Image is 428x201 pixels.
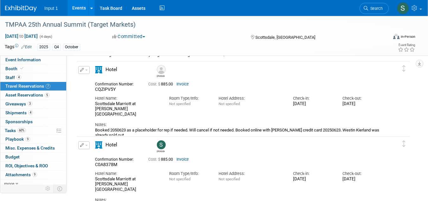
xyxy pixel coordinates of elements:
span: Sponsorships [5,119,33,124]
a: Playbook9 [0,135,66,144]
span: Scottsdale, [GEOGRAPHIC_DATA] [255,35,315,40]
div: Scottsdale Marriott at [PERSON_NAME][GEOGRAPHIC_DATA] [95,101,160,117]
div: Susan Stout [155,140,166,153]
span: Attachments [5,172,37,177]
span: Hotel [105,67,117,72]
span: Asset Reservations [5,92,49,97]
a: Giveaways3 [0,100,66,108]
i: Hotel [95,66,102,73]
span: 885.00 [148,82,176,86]
span: Cost: $ [148,157,161,162]
div: Confirmation Number: [95,80,139,87]
a: Event Information [0,56,66,64]
a: Budget [0,153,66,161]
span: 60% [17,128,26,133]
td: Personalize Event Tab Strip [42,184,54,193]
span: (4 days) [39,35,52,39]
div: [DATE] [342,101,382,107]
div: Notes: [95,122,382,128]
div: Confirmation Number: [95,155,139,162]
span: Cost: $ [148,82,161,86]
span: 885.00 [148,157,176,162]
div: Room Type/Info: [169,96,209,101]
div: Rene Bayani [155,65,166,77]
span: Not specified [169,177,190,181]
a: more [0,179,66,188]
span: Hotel [105,142,117,148]
td: Toggle Event Tabs [54,184,67,193]
div: Check-out: [342,96,382,101]
td: Tags [5,44,32,51]
i: Click and drag to move item [402,65,406,72]
img: Format-Inperson.png [393,34,399,39]
div: Hotel Name: [95,171,160,177]
i: Click and drag to move item [402,141,406,147]
span: Event Information [5,57,41,62]
div: TMPAA 25th Annual Summit (Target Markets) [3,19,380,30]
span: 5 [45,93,49,97]
img: ExhibitDay [5,5,37,12]
a: Booth [0,64,66,73]
span: 4 [16,75,21,80]
div: Rene Bayani [157,74,165,77]
span: Tasks [5,128,26,133]
div: Hotel Address: [219,171,283,177]
span: 4 [28,110,33,115]
a: Edit [21,45,32,49]
span: Shipments [5,110,33,115]
span: Misc. Expenses & Credits [5,145,55,151]
div: Hotel Address: [219,96,283,101]
button: Committed [110,33,148,40]
div: Hotel Name: [95,96,160,101]
span: more [4,181,14,186]
a: Asset Reservations5 [0,91,66,99]
span: Search [368,6,383,11]
div: Event Rating [398,44,415,47]
div: Check-in: [293,96,333,101]
span: 9 [25,137,30,142]
a: Tasks60% [0,126,66,135]
div: Booked 2050623 as a placeholder for rep if needed. Will cancel if not needed. Booked online with ... [95,128,382,138]
span: 7 [46,84,50,89]
span: Giveaways [5,101,32,106]
div: Susan Stout [157,149,165,153]
span: [DATE] [DATE] [5,33,38,39]
span: Staff [5,75,21,80]
span: CQZIPV5Y [95,87,116,92]
a: Search [360,3,389,14]
div: Check-in: [293,171,333,177]
span: Not specified [219,177,240,181]
div: Check-out: [342,171,382,177]
img: Rene Bayani [157,65,166,74]
div: Scottsdale Marriott at [PERSON_NAME][GEOGRAPHIC_DATA] [95,177,160,192]
a: Attachments9 [0,171,66,179]
div: Q4 [52,44,61,50]
a: ROI, Objectives & ROO [0,162,66,170]
span: Booth [5,66,25,71]
span: Not specified [169,102,190,106]
span: ROI, Objectives & ROO [5,163,48,168]
span: Budget [5,154,20,159]
a: Staff4 [0,73,66,82]
span: Travel Reservations [5,84,50,89]
i: Booth reservation complete [20,67,23,70]
span: C0A8378M [95,162,117,167]
div: [DATE] [293,177,333,182]
span: Not specified [219,102,240,106]
a: Misc. Expenses & Credits [0,144,66,152]
a: Shipments4 [0,109,66,117]
a: Sponsorships [0,117,66,126]
div: [DATE] [342,177,382,182]
a: Invoice [176,157,189,162]
span: to [18,34,24,39]
div: [DATE] [293,101,333,107]
div: Event Format [355,33,415,43]
img: Susan Stout [157,140,166,149]
div: 2025 [37,44,50,50]
span: Input 1 [44,6,58,11]
span: 3 [28,101,32,106]
img: Susan Stout [397,2,409,14]
span: 9 [32,172,37,177]
span: Playbook [5,137,30,142]
a: Travel Reservations7 [0,82,66,90]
